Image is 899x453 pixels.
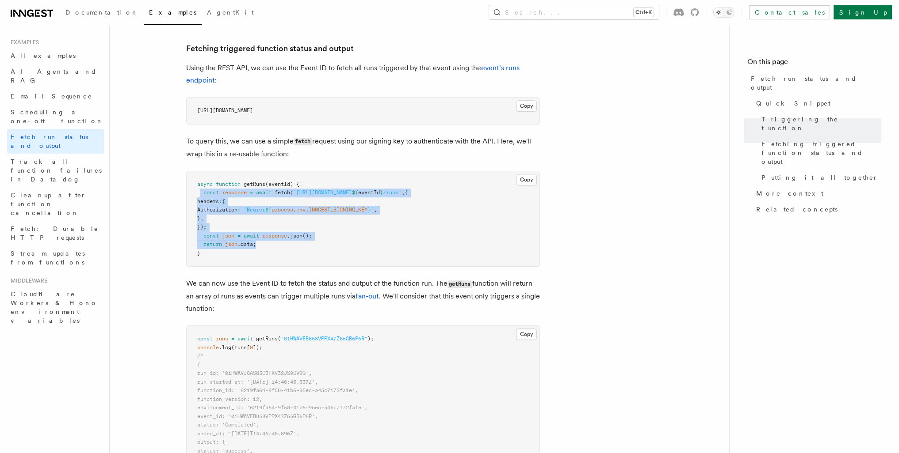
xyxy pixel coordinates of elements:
[747,71,881,95] a: Fetch run status and output
[7,277,47,284] span: Middleware
[222,189,247,196] span: response
[352,189,358,196] span: ${
[374,207,377,213] span: ,
[11,158,102,183] span: Track all function failures in Datadog
[197,207,237,213] span: Authorization
[7,64,104,88] a: AI Agents and RAG
[380,189,383,196] span: }
[7,221,104,245] a: Fetch: Durable HTTP requests
[281,336,367,342] span: "01HWAVEB858VPPX47Z65GR6P6R"
[834,5,892,19] a: Sign Up
[7,129,104,154] a: Fetch run status and output
[186,62,540,87] p: Using the REST API, we can use the Event ID to fetch all runs triggered by that event using the :
[309,207,367,213] span: INNGEST_SIGNING_KEY
[197,404,367,411] span: environment_id: '6219fa64-9f58-41b6-95ec-a45c7172fa1e',
[448,280,472,288] code: getRuns
[256,189,272,196] span: await
[275,189,290,196] span: fetch
[7,245,104,270] a: Stream updates from functions
[11,109,103,125] span: Scheduling a one-off function
[11,93,92,100] span: Email Sequence
[356,292,379,300] a: fan-out
[197,379,318,385] span: run_started_at: '[DATE]T14:46:45.337Z',
[253,344,262,351] span: ]);
[306,207,309,213] span: .
[756,189,823,198] span: More context
[237,207,241,213] span: :
[197,336,213,342] span: const
[713,7,735,18] button: Toggle dark mode
[758,136,881,170] a: Fetching triggered function status and output
[197,396,262,402] span: function_version: 12,
[756,99,830,108] span: Quick Snippet
[758,111,881,136] a: Triggering the function
[7,48,104,64] a: All examples
[516,328,537,340] button: Copy
[290,189,293,196] span: (
[149,9,196,16] span: Examples
[489,5,659,19] button: Search...Ctrl+K
[278,336,281,342] span: (
[244,207,265,213] span: `Bearer
[216,336,228,342] span: runs
[11,192,86,216] span: Cleanup after function cancellation
[402,189,405,196] span: ,
[367,207,371,213] span: }
[293,207,296,213] span: .
[244,233,259,239] span: await
[371,207,374,213] span: `
[222,198,225,204] span: {
[383,189,402,196] span: /runs`
[250,189,253,196] span: =
[197,215,200,222] span: }
[11,291,98,324] span: Cloudflare Workers & Hono environment variables
[186,135,540,160] p: To query this, we can use a simple request using our signing key to authenticate with the API. He...
[197,224,207,230] span: });
[197,181,213,187] span: async
[7,154,104,187] a: Track all function failures in Datadog
[7,88,104,104] a: Email Sequence
[516,100,537,112] button: Copy
[756,205,838,214] span: Related concepts
[197,439,225,445] span: output: {
[265,181,299,187] span: (eventId) {
[197,250,200,256] span: }
[11,52,76,59] span: All examples
[207,9,254,16] span: AgentKit
[294,138,312,145] code: fetch
[219,344,231,351] span: .log
[256,336,278,342] span: getRuns
[296,207,306,213] span: env
[186,277,540,315] p: We can now use the Event ID to fetch the status and output of the function run. The function will...
[244,181,265,187] span: getRuns
[751,74,881,92] span: Fetch run status and output
[758,170,881,185] a: Putting it all together
[265,207,272,213] span: ${
[272,207,293,213] span: process
[516,174,537,185] button: Copy
[225,241,237,247] span: json
[197,422,259,428] span: status: 'Completed',
[358,189,380,196] span: eventId
[634,8,654,17] kbd: Ctrl+K
[200,215,203,222] span: ,
[186,42,354,55] a: Fetching triggered function status and output
[203,189,219,196] span: const
[197,370,312,376] span: run_id: '01HWAVJ8ASQ5C3FXV32JS9DV9Q',
[250,344,253,351] span: 0
[11,250,85,266] span: Stream updates from functions
[197,362,200,368] span: {
[749,5,830,19] a: Contact sales
[747,57,881,71] h4: On this page
[202,3,259,24] a: AgentKit
[11,225,99,241] span: Fetch: Durable HTTP requests
[197,413,318,419] span: event_id: '01HWAVEB858VPPX47Z65GR6P6R',
[237,241,256,247] span: .data;
[761,115,881,132] span: Triggering the function
[11,133,88,149] span: Fetch run status and output
[197,430,299,437] span: ended_at: '[DATE]T14:46:46.896Z',
[216,181,241,187] span: function
[203,241,222,247] span: return
[293,189,352,196] span: `[URL][DOMAIN_NAME]
[144,3,202,25] a: Examples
